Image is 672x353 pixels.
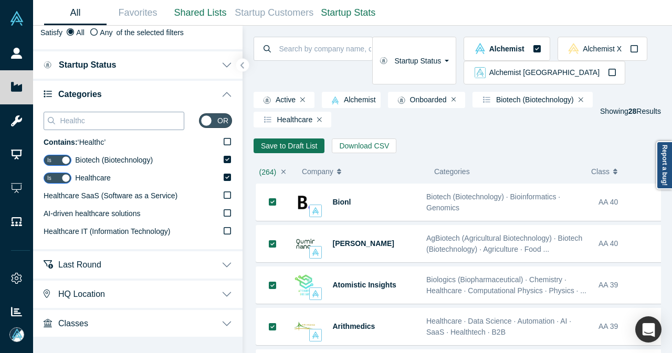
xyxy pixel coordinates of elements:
[33,49,243,79] button: Startup Status
[302,161,423,183] button: Company
[591,161,610,183] span: Class
[426,317,571,336] span: Healthcare · Data Science · Automation · AI · SaaS · Healthtech · B2B
[232,1,317,25] a: Startup Customers
[58,260,101,270] span: Last Round
[256,308,289,345] button: Bookmark
[333,239,394,248] a: [PERSON_NAME]
[579,96,583,103] button: Remove Filter
[312,290,319,297] img: alchemist Vault Logo
[464,61,625,85] button: alchemist_aj Vault LogoAlchemist [GEOGRAPHIC_DATA]
[312,331,319,339] img: alchemist Vault Logo
[628,107,637,115] strong: 28
[464,37,550,61] button: alchemist Vault LogoAlchemist
[372,37,457,84] button: Startup Status
[258,96,296,104] span: Active
[44,138,106,146] span: ‘ Healthc ’
[58,289,105,299] span: HQ Location
[258,116,312,123] span: Healthcare
[40,27,235,38] div: Satisfy of the selected filters
[656,141,672,189] a: Report a bug!
[317,1,380,25] a: Startup Stats
[259,168,277,176] span: ( 264 )
[75,174,111,182] span: Healthcare
[317,116,322,123] button: Remove Filter
[278,36,372,61] input: Search by company name, class, customer, one-liner or category
[333,281,396,289] a: Atomistic Insights
[76,28,85,37] span: All
[33,79,243,108] button: Categories
[33,249,243,279] button: Last Round
[333,198,351,206] a: Bionl
[254,138,324,153] button: Save to Draft List
[489,69,600,76] span: Alchemist [GEOGRAPHIC_DATA]
[583,45,622,52] span: Alchemist X
[294,233,316,255] img: Qumir Nano's Logo
[598,308,661,345] div: AA 39
[263,96,271,104] img: Startup status
[451,96,456,103] button: Remove Filter
[331,97,339,104] img: alchemist Vault Logo
[568,43,579,54] img: alchemistx Vault Logo
[477,96,573,103] span: Biotech (Biotechnology)
[426,234,582,253] span: AgBiotech (Agricultural Biotechnology) · Biotech (Biotechnology) · Agriculture · Food ...
[256,226,289,262] button: Bookmark
[256,184,289,220] button: Bookmark
[600,107,661,115] span: Showing Results
[294,274,316,296] img: Atomistic Insights's Logo
[294,191,316,213] img: Bionl's Logo
[300,96,305,103] button: Remove Filter
[426,192,560,212] span: Biotech (Biotechnology) · Bioinformatics · Genomics
[333,322,375,330] a: Arithmedics
[426,275,586,295] span: Biologics (Biopharmaceutical) · Chemistry · Healthcare · Computational Physics · Physics · ...
[475,43,486,54] img: alchemist Vault Logo
[312,207,319,215] img: alchemist Vault Logo
[475,67,486,78] img: alchemist_aj Vault Logo
[332,138,396,153] button: Download CSV
[59,114,184,127] input: Search Categories
[100,28,112,37] span: Any
[58,318,88,328] span: Classes
[598,226,661,262] div: AA 40
[256,267,289,303] button: Bookmark
[44,61,51,69] img: Startup status
[44,209,140,218] span: AI-driven healthcare solutions
[302,161,333,183] span: Company
[75,156,153,164] span: Biotech (Biotechnology)
[397,96,405,104] img: Startup status
[558,37,647,61] button: alchemistx Vault LogoAlchemist X
[33,308,243,337] button: Classes
[312,249,319,256] img: alchemist Vault Logo
[107,1,169,25] a: Favorites
[327,96,376,104] span: Alchemist
[380,57,387,65] img: Startup status
[44,191,177,200] span: Healthcare SaaS (Software as a Service)
[294,316,316,338] img: Arithmedics's Logo
[598,267,661,303] div: AA 39
[169,1,232,25] a: Shared Lists
[44,1,107,25] a: All
[44,138,78,146] b: Contains:
[489,45,524,52] span: Alchemist
[59,60,116,70] span: Startup Status
[598,184,661,220] div: AA 40
[393,96,447,104] span: Onboarded
[33,279,243,308] button: HQ Location
[434,167,470,176] span: Categories
[58,89,102,99] span: Categories
[591,161,654,183] button: Class
[9,11,24,26] img: Alchemist Vault Logo
[44,227,171,236] span: Healthcare IT (Information Technology)
[9,327,24,342] img: Mia Scott's Account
